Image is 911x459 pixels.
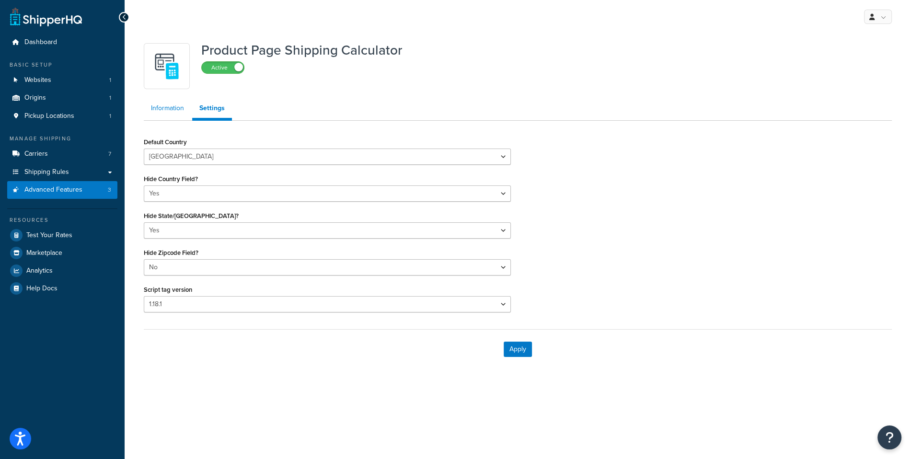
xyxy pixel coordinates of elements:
a: Test Your Rates [7,227,117,244]
label: Active [202,62,244,73]
a: Settings [192,99,232,121]
a: Advanced Features3 [7,181,117,199]
a: Websites1 [7,71,117,89]
span: Help Docs [26,285,58,293]
a: Carriers7 [7,145,117,163]
label: Hide State/[GEOGRAPHIC_DATA]? [144,212,239,219]
span: Marketplace [26,249,62,257]
span: Carriers [24,150,48,158]
span: Origins [24,94,46,102]
span: Pickup Locations [24,112,74,120]
span: 1 [109,112,111,120]
span: Websites [24,76,51,84]
a: Help Docs [7,280,117,297]
a: Origins1 [7,89,117,107]
button: Apply [504,342,532,357]
span: 1 [109,94,111,102]
label: Hide Zipcode Field? [144,249,198,256]
button: Open Resource Center [877,425,901,449]
span: 7 [108,150,111,158]
a: Dashboard [7,34,117,51]
span: Analytics [26,267,53,275]
a: Information [144,99,191,118]
div: Basic Setup [7,61,117,69]
a: Pickup Locations1 [7,107,117,125]
label: Default Country [144,138,187,146]
label: Script tag version [144,286,192,293]
h1: Product Page Shipping Calculator [201,43,402,57]
li: Origins [7,89,117,107]
li: Websites [7,71,117,89]
img: +D8d0cXZM7VpdAAAAAElFTkSuQmCC [150,49,184,83]
span: Dashboard [24,38,57,46]
li: Advanced Features [7,181,117,199]
div: Manage Shipping [7,135,117,143]
div: Resources [7,216,117,224]
a: Analytics [7,262,117,279]
span: Shipping Rules [24,168,69,176]
label: Hide Country Field? [144,175,198,183]
a: Marketplace [7,244,117,262]
span: 3 [108,186,111,194]
a: Shipping Rules [7,163,117,181]
li: Pickup Locations [7,107,117,125]
li: Carriers [7,145,117,163]
span: Test Your Rates [26,231,72,240]
span: 1 [109,76,111,84]
span: Advanced Features [24,186,82,194]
